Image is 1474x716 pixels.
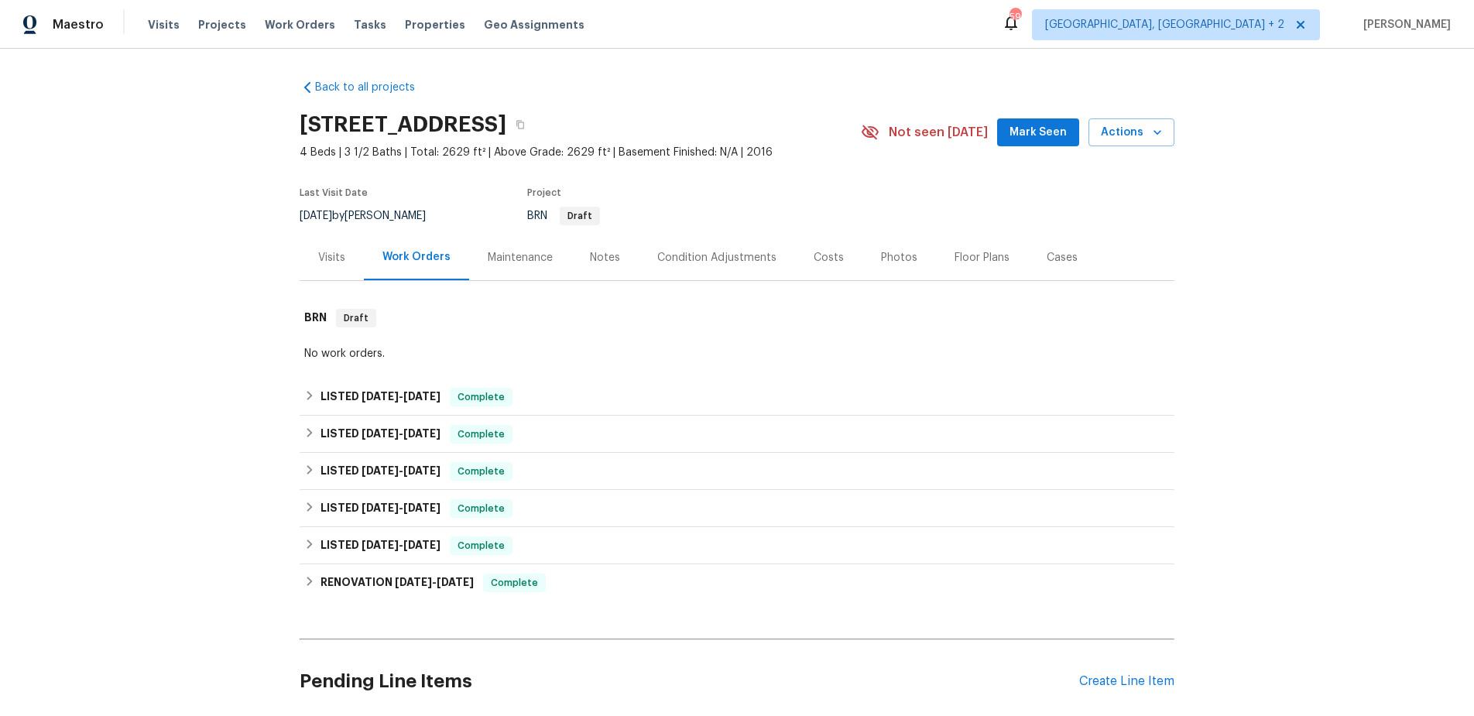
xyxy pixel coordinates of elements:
div: Maintenance [488,250,553,266]
span: 4 Beds | 3 1/2 Baths | Total: 2629 ft² | Above Grade: 2629 ft² | Basement Finished: N/A | 2016 [300,145,861,160]
span: Visits [148,17,180,33]
span: [DATE] [403,465,440,476]
div: No work orders. [304,346,1170,361]
span: Maestro [53,17,104,33]
div: LISTED [DATE]-[DATE]Complete [300,490,1174,527]
div: LISTED [DATE]-[DATE]Complete [300,453,1174,490]
span: [DATE] [300,211,332,221]
span: Complete [451,427,511,442]
span: - [395,577,474,588]
span: [DATE] [403,391,440,402]
div: Work Orders [382,249,451,265]
h6: LISTED [321,462,440,481]
div: Photos [881,250,917,266]
button: Mark Seen [997,118,1079,147]
span: [DATE] [403,540,440,550]
h6: LISTED [321,425,440,444]
div: 59 [1010,9,1020,25]
div: Notes [590,250,620,266]
div: Floor Plans [955,250,1010,266]
h6: LISTED [321,536,440,555]
span: Complete [451,464,511,479]
h6: RENOVATION [321,574,474,592]
div: Create Line Item [1079,674,1174,689]
h6: LISTED [321,499,440,518]
div: LISTED [DATE]-[DATE]Complete [300,379,1174,416]
div: LISTED [DATE]-[DATE]Complete [300,527,1174,564]
span: - [362,465,440,476]
span: Actions [1101,123,1162,142]
span: Last Visit Date [300,188,368,197]
div: Cases [1047,250,1078,266]
span: - [362,428,440,439]
span: Complete [451,538,511,553]
span: BRN [527,211,600,221]
span: Work Orders [265,17,335,33]
span: [DATE] [403,428,440,439]
div: BRN Draft [300,293,1174,343]
div: by [PERSON_NAME] [300,207,444,225]
span: [DATE] [403,502,440,513]
div: Costs [814,250,844,266]
span: Draft [338,310,375,326]
span: Draft [561,211,598,221]
span: Geo Assignments [484,17,584,33]
span: Projects [198,17,246,33]
span: [DATE] [395,577,432,588]
span: [GEOGRAPHIC_DATA], [GEOGRAPHIC_DATA] + 2 [1045,17,1284,33]
button: Actions [1088,118,1174,147]
span: Complete [451,389,511,405]
a: Back to all projects [300,80,448,95]
span: [DATE] [362,540,399,550]
span: [PERSON_NAME] [1357,17,1451,33]
span: - [362,391,440,402]
div: Visits [318,250,345,266]
span: Complete [451,501,511,516]
h6: BRN [304,309,327,327]
span: - [362,502,440,513]
span: [DATE] [362,391,399,402]
span: Project [527,188,561,197]
span: [DATE] [362,428,399,439]
h2: [STREET_ADDRESS] [300,117,506,132]
span: [DATE] [362,465,399,476]
span: Tasks [354,19,386,30]
span: [DATE] [437,577,474,588]
div: LISTED [DATE]-[DATE]Complete [300,416,1174,453]
button: Copy Address [506,111,534,139]
span: Properties [405,17,465,33]
h6: LISTED [321,388,440,406]
span: [DATE] [362,502,399,513]
span: Not seen [DATE] [889,125,988,140]
span: Mark Seen [1010,123,1067,142]
div: Condition Adjustments [657,250,776,266]
div: RENOVATION [DATE]-[DATE]Complete [300,564,1174,601]
span: - [362,540,440,550]
span: Complete [485,575,544,591]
